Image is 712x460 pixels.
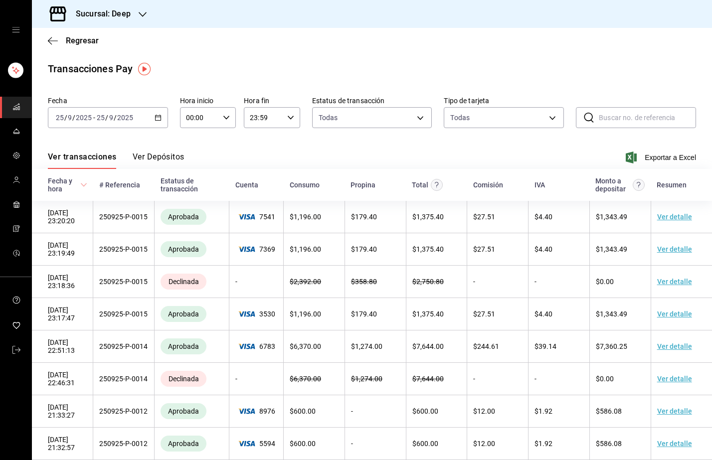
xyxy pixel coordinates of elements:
[596,407,622,415] span: $ 586.08
[164,213,203,221] span: Aprobada
[450,113,470,123] div: Todas
[138,63,151,75] img: Tooltip marker
[161,306,206,322] div: Transacciones cobradas de manera exitosa.
[180,97,236,104] label: Hora inicio
[657,342,692,350] a: Ver detalle
[431,179,443,191] svg: Este monto equivale al total pagado por el comensal antes de aplicar Comisión e IVA.
[633,179,645,191] svg: Este es el monto resultante del total pagado menos comisión e IVA. Esta será la parte que se depo...
[529,266,590,298] td: -
[589,363,651,395] td: $0.00
[93,114,95,122] span: -
[345,395,406,428] td: -
[412,310,444,318] span: $ 1,375.40
[467,363,529,395] td: -
[235,181,258,189] div: Cuenta
[351,213,377,221] span: $ 179.40
[12,26,20,34] button: open drawer
[96,114,105,122] input: --
[165,375,203,383] span: Declinada
[319,113,338,123] span: Todas
[93,330,155,363] td: 250925-P-0014
[534,213,552,221] span: $ 4.40
[529,363,590,395] td: -
[164,310,203,318] span: Aprobada
[444,97,564,104] label: Tipo de tarjeta
[235,245,277,253] span: 7369
[161,177,223,193] div: Estatus de transacción
[351,181,375,189] div: Propina
[596,342,627,350] span: $ 7,360.25
[48,61,133,76] div: Transacciones Pay
[165,278,203,286] span: Declinada
[473,407,495,415] span: $ 12.00
[235,407,277,415] span: 8976
[412,213,444,221] span: $ 1,375.40
[290,181,320,189] div: Consumo
[68,8,131,20] h3: Sucursal: Deep
[412,407,438,415] span: $ 600.00
[412,245,444,253] span: $ 1,375.40
[32,233,93,266] td: [DATE] 23:19:49
[595,177,630,193] div: Monto a depositar
[48,97,168,104] label: Fecha
[534,342,556,350] span: $ 39.14
[290,245,321,253] span: $ 1,196.00
[657,213,692,221] a: Ver detalle
[48,177,78,193] div: Fecha y hora
[412,278,444,286] span: $ 2,750.80
[412,440,438,448] span: $ 600.00
[534,407,552,415] span: $ 1.92
[93,298,155,330] td: 250925-P-0015
[290,407,316,415] span: $ 600.00
[657,310,692,318] a: Ver detalle
[229,266,284,298] td: -
[412,375,444,383] span: $ 7,644.00
[412,181,428,189] div: Total
[467,266,529,298] td: -
[596,310,627,318] span: $ 1,343.49
[534,310,552,318] span: $ 4.40
[161,241,206,257] div: Transacciones cobradas de manera exitosa.
[93,428,155,460] td: 250925-P-0012
[596,440,622,448] span: $ 586.08
[99,181,140,189] div: # Referencia
[290,213,321,221] span: $ 1,196.00
[235,342,277,350] span: 6783
[290,342,321,350] span: $ 6,370.00
[164,440,203,448] span: Aprobada
[589,266,651,298] td: $0.00
[657,181,687,189] div: Resumen
[161,338,206,354] div: Transacciones cobradas de manera exitosa.
[229,363,284,395] td: -
[351,375,382,383] span: $ 1,274.00
[133,152,184,169] button: Ver Depósitos
[32,395,93,428] td: [DATE] 21:33:27
[161,403,206,419] div: Transacciones cobradas de manera exitosa.
[48,36,99,45] button: Regresar
[72,114,75,122] span: /
[657,375,692,383] a: Ver detalle
[290,278,321,286] span: $ 2,392.00
[345,428,406,460] td: -
[48,152,117,169] button: Ver transacciones
[235,310,277,318] span: 3530
[32,266,93,298] td: [DATE] 23:18:36
[657,278,692,286] a: Ver detalle
[534,245,552,253] span: $ 4.40
[32,201,93,233] td: [DATE] 23:20:20
[164,407,203,415] span: Aprobada
[32,428,93,460] td: [DATE] 21:32:57
[117,114,134,122] input: ----
[105,114,108,122] span: /
[628,152,696,163] button: Exportar a Excel
[161,371,206,387] div: Transacciones declinadas por el banco emisor. No se hace ningún cargo al tarjetahabiente ni al co...
[351,310,377,318] span: $ 179.40
[473,245,495,253] span: $ 27.51
[32,330,93,363] td: [DATE] 22:51:13
[596,245,627,253] span: $ 1,343.49
[596,213,627,221] span: $ 1,343.49
[235,213,277,221] span: 7541
[32,298,93,330] td: [DATE] 23:17:47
